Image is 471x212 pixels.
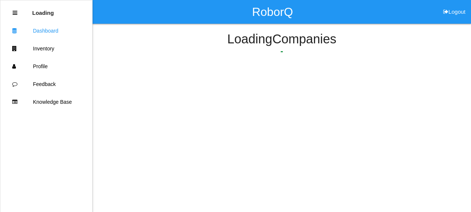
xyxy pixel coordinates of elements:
p: Loading [32,4,54,16]
a: Dashboard [0,22,92,40]
a: Profile [0,57,92,75]
div: Close [13,4,17,22]
a: Inventory [0,40,92,57]
a: Knowledge Base [0,93,92,111]
h4: Loading Companies [98,32,465,46]
a: Feedback [0,75,92,93]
